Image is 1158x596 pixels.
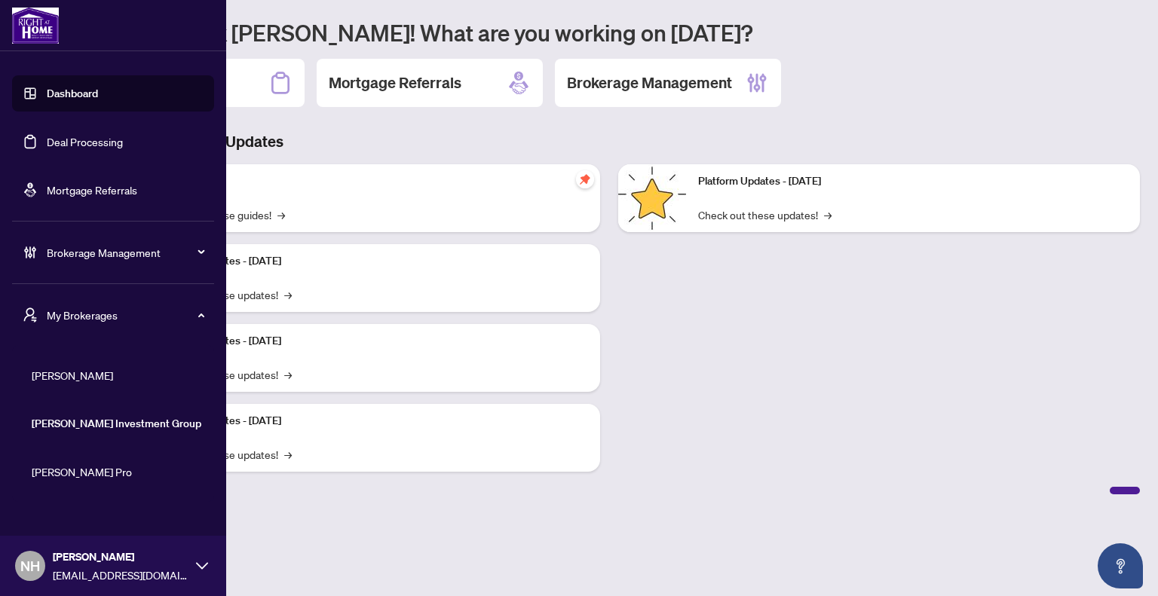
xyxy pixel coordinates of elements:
[618,164,686,232] img: Platform Updates - June 23, 2025
[698,173,1128,190] p: Platform Updates - [DATE]
[47,87,98,100] a: Dashboard
[1098,543,1143,588] button: Open asap
[47,135,123,148] a: Deal Processing
[329,72,461,93] h2: Mortgage Referrals
[47,244,204,261] span: Brokerage Management
[20,555,40,576] span: NH
[284,446,292,463] span: →
[158,413,588,429] p: Platform Updates - [DATE]
[284,286,292,303] span: →
[277,206,285,223] span: →
[158,253,588,270] p: Platform Updates - [DATE]
[23,307,38,322] span: user-switch
[53,549,188,565] span: [PERSON_NAME]
[567,72,732,93] h2: Brokerage Management
[12,8,59,44] img: logo
[47,183,137,197] a: Mortgage Referrals
[78,131,1140,152] h3: Brokerage & Industry Updates
[53,567,188,583] span: [EMAIL_ADDRESS][DOMAIN_NAME]
[576,170,594,188] span: pushpin
[158,333,588,350] p: Platform Updates - [DATE]
[284,366,292,383] span: →
[158,173,588,190] p: Self-Help
[47,307,204,323] span: My Brokerages
[698,206,832,223] a: Check out these updates!→
[32,415,204,432] span: [PERSON_NAME] Investment Group
[78,18,1140,47] h1: Welcome back [PERSON_NAME]! What are you working on [DATE]?
[32,367,204,384] span: [PERSON_NAME]
[32,463,204,480] span: [PERSON_NAME] Pro
[824,206,832,223] span: →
